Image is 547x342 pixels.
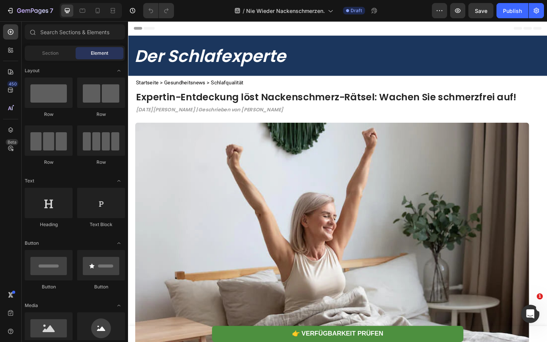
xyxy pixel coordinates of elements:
button: Save [468,3,493,18]
span: / [243,7,245,15]
div: Text Block [77,221,125,228]
div: Button [77,283,125,290]
div: Row [25,159,73,166]
p: 7 [50,6,53,15]
span: Button [25,240,39,247]
span: Layout [25,67,40,74]
iframe: Design area [128,21,547,342]
strong: [DATE][PERSON_NAME] | Geschrieben von [PERSON_NAME] [8,92,169,100]
iframe: Intercom live chat [521,305,539,323]
div: Beta [6,139,18,145]
span: Toggle open [113,299,125,312]
span: 1 [537,293,543,299]
div: Undo/Redo [143,3,174,18]
span: Media [25,302,38,309]
button: 7 [3,3,57,18]
span: Draft [351,7,362,14]
span: Toggle open [113,175,125,187]
span: Element [91,50,108,57]
span: Text [25,177,34,184]
span: Section [42,50,58,57]
div: Publish [503,7,522,15]
div: Row [25,111,73,118]
button: Publish [496,3,528,18]
div: Row [77,111,125,118]
span: Save [475,8,487,14]
div: Row [77,159,125,166]
span: Toggle open [113,237,125,249]
span: Startseite > Gesundheitsnews > Schlafqualität [8,63,125,70]
div: Heading [25,221,73,228]
input: Search Sections & Elements [25,24,125,40]
div: 450 [7,81,18,87]
span: Nie Wieder Nackenschmerzen. [246,7,325,15]
strong: Expertin-Entdeckung löst Nackenschmerz-Rätsel: Wachen Sie schmerzfrei auf! [8,75,422,89]
div: Button [25,283,73,290]
span: Toggle open [113,65,125,77]
strong: Der Schlafexperte [7,25,172,51]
